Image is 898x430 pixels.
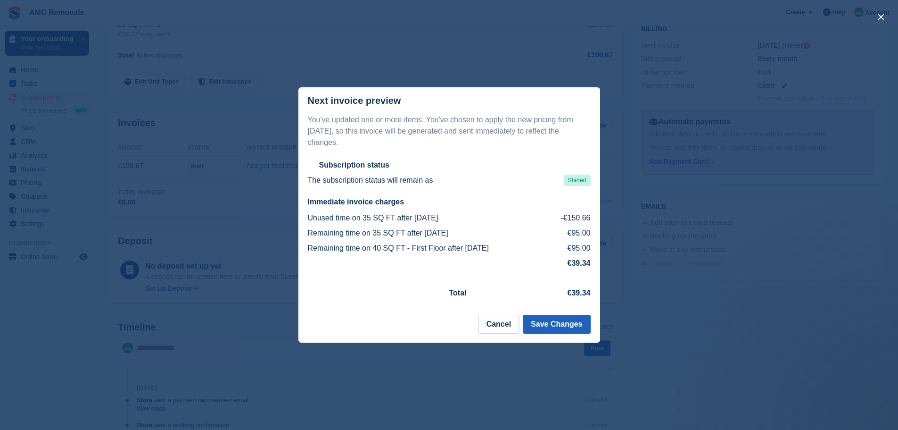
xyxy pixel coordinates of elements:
[308,197,591,207] h2: Immediate invoice charges
[308,175,433,186] p: The subscription status will remain as
[308,211,551,226] td: Unused time on 35 SQ FT after [DATE]
[551,241,591,256] td: €95.00
[568,259,591,267] strong: €39.34
[449,289,467,297] strong: Total
[551,211,591,226] td: -€150.66
[564,175,591,186] span: Started
[308,95,401,106] p: Next invoice preview
[308,226,551,241] td: Remaining time on 35 SQ FT after [DATE]
[551,226,591,241] td: €95.00
[523,315,590,334] button: Save Changes
[873,9,889,25] button: close
[568,289,591,297] strong: €39.34
[478,315,519,334] button: Cancel
[308,114,591,148] p: You've updated one or more items. You've chosen to apply the new pricing from [DATE], so this inv...
[308,241,551,256] td: Remaining time on 40 SQ FT - First Floor after [DATE]
[319,160,389,170] h2: Subscription status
